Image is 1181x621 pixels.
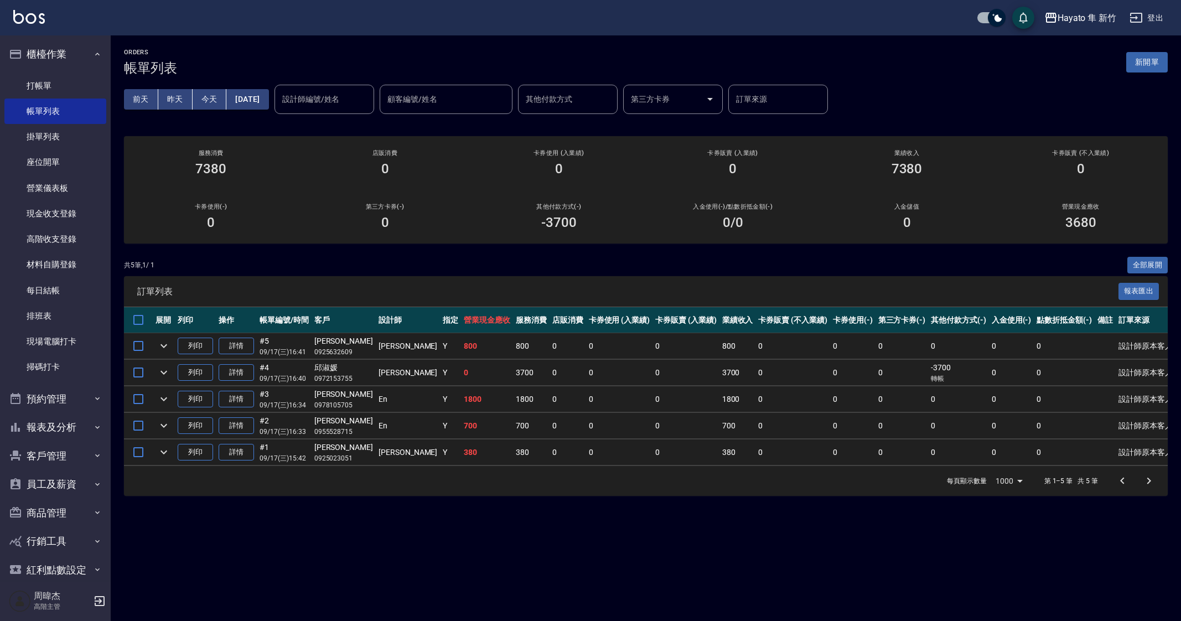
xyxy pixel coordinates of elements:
td: [PERSON_NAME] [376,333,440,359]
h2: ORDERS [124,49,177,56]
img: Person [9,590,31,612]
a: 排班表 [4,303,106,329]
th: 點數折抵金額(-) [1034,307,1095,333]
td: Y [440,333,461,359]
h3: 0 [381,161,389,177]
th: 服務消費 [513,307,550,333]
button: expand row [156,444,172,460]
td: 0 [876,386,929,412]
th: 帳單編號/時間 [257,307,312,333]
td: 0 [876,333,929,359]
td: [PERSON_NAME] [376,360,440,386]
th: 其他付款方式(-) [928,307,989,333]
a: 掃碼打卡 [4,354,106,380]
h3: 7380 [892,161,923,177]
td: #5 [257,333,312,359]
h5: 周暐杰 [34,591,90,602]
td: 0 [652,439,719,465]
td: 0 [652,360,719,386]
td: 設計師原本客人 [1116,333,1175,359]
button: 新開單 [1126,52,1168,73]
th: 指定 [440,307,461,333]
h3: -3700 [541,215,577,230]
td: 0 [1034,333,1095,359]
td: 0 [755,439,830,465]
td: 0 [586,439,653,465]
button: 櫃檯作業 [4,40,106,69]
div: [PERSON_NAME] [314,335,373,347]
td: 0 [586,360,653,386]
td: 0 [550,439,586,465]
td: Y [440,386,461,412]
p: 09/17 (三) 16:41 [260,347,309,357]
h2: 卡券販賣 (不入業績) [1007,149,1154,157]
td: 0 [550,333,586,359]
h3: 3680 [1065,215,1096,230]
button: expand row [156,364,172,381]
h2: 卡券使用 (入業績) [485,149,633,157]
a: 材料自購登錄 [4,252,106,277]
button: 全部展開 [1127,257,1168,274]
td: 設計師原本客人 [1116,439,1175,465]
a: 現金收支登錄 [4,201,106,226]
td: 0 [876,439,929,465]
button: Open [701,90,719,108]
td: 1800 [719,386,756,412]
td: 設計師原本客人 [1116,360,1175,386]
p: 轉帳 [931,374,986,384]
h2: 營業現金應收 [1007,203,1154,210]
a: 報表匯出 [1118,286,1159,296]
td: En [376,413,440,439]
button: 列印 [178,364,213,381]
td: 0 [928,386,989,412]
p: 0955528715 [314,427,373,437]
td: 0 [928,439,989,465]
td: 700 [461,413,513,439]
div: 1000 [991,466,1027,496]
th: 訂單來源 [1116,307,1175,333]
td: 0 [550,386,586,412]
td: 0 [989,413,1034,439]
th: 營業現金應收 [461,307,513,333]
td: 800 [719,333,756,359]
td: 0 [755,360,830,386]
td: 0 [550,360,586,386]
h2: 第三方卡券(-) [311,203,458,210]
td: 0 [550,413,586,439]
button: expand row [156,391,172,407]
a: 打帳單 [4,73,106,99]
p: 0925632609 [314,347,373,357]
h2: 入金儲值 [833,203,980,210]
img: Logo [13,10,45,24]
td: 0 [989,386,1034,412]
div: 邱淑媛 [314,362,373,374]
th: 卡券使用 (入業績) [586,307,653,333]
p: 每頁顯示數量 [947,476,987,486]
button: expand row [156,417,172,434]
h3: 帳單列表 [124,60,177,76]
td: 800 [513,333,550,359]
h2: 卡券使用(-) [137,203,284,210]
button: 行銷工具 [4,527,106,556]
a: 每日結帳 [4,278,106,303]
th: 備註 [1095,307,1116,333]
a: 掛單列表 [4,124,106,149]
td: 0 [755,413,830,439]
h2: 卡券販賣 (入業績) [659,149,806,157]
p: 0925023051 [314,453,373,463]
button: 列印 [178,444,213,461]
td: 0 [928,333,989,359]
td: Y [440,439,461,465]
h2: 其他付款方式(-) [485,203,633,210]
td: 380 [719,439,756,465]
button: 報表及分析 [4,413,106,442]
th: 展開 [153,307,175,333]
td: 0 [876,413,929,439]
td: 800 [461,333,513,359]
button: 列印 [178,417,213,434]
p: 09/17 (三) 16:33 [260,427,309,437]
button: 報表匯出 [1118,283,1159,300]
td: 0 [989,439,1034,465]
p: 共 5 筆, 1 / 1 [124,260,154,270]
td: 0 [1034,360,1095,386]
